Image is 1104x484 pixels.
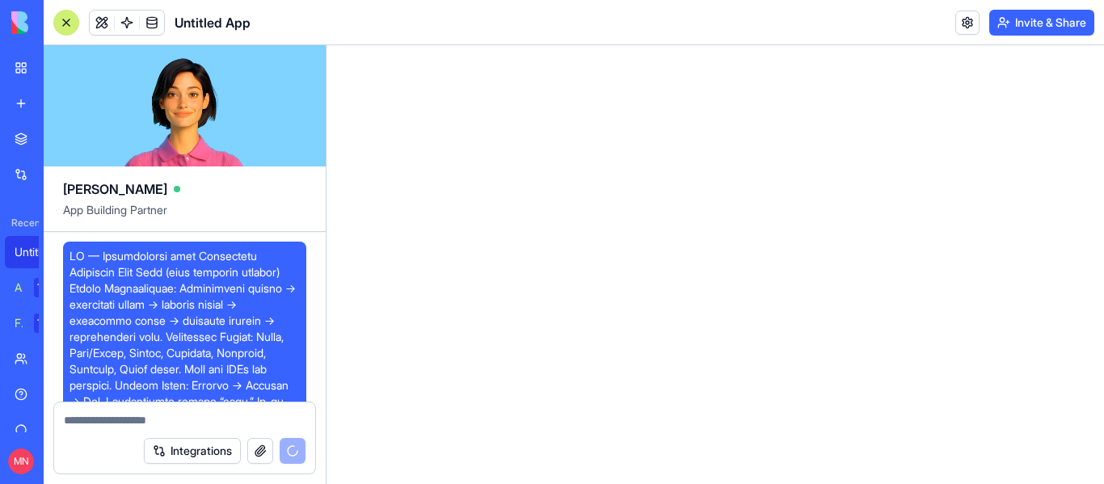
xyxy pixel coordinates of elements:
[144,438,241,464] button: Integrations
[15,244,60,260] div: Untitled App
[63,202,306,231] span: App Building Partner
[63,179,167,199] span: [PERSON_NAME]
[34,314,60,333] div: TRY
[5,271,70,304] a: AI Logo GeneratorTRY
[5,236,70,268] a: Untitled App
[5,217,39,229] span: Recent
[989,10,1094,36] button: Invite & Share
[34,278,60,297] div: TRY
[5,307,70,339] a: Feedback FormTRY
[175,13,251,32] span: Untitled App
[8,448,34,474] span: MN
[15,315,23,331] div: Feedback Form
[15,280,23,296] div: AI Logo Generator
[11,11,112,34] img: logo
